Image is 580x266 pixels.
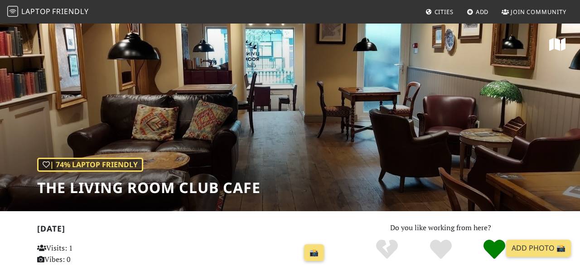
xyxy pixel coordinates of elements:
[506,240,571,257] a: Add Photo 📸
[498,4,570,20] a: Join Community
[468,238,522,261] div: Definitely!
[37,224,328,237] h2: [DATE]
[37,242,127,266] p: Visits: 1 Vibes: 0
[435,8,454,16] span: Cities
[37,158,143,172] div: | 74% Laptop Friendly
[52,6,88,16] span: Friendly
[511,8,566,16] span: Join Community
[338,222,543,234] p: Do you like working from here?
[463,4,493,20] a: Add
[304,244,324,261] a: 📸
[476,8,489,16] span: Add
[422,4,457,20] a: Cities
[21,6,51,16] span: Laptop
[414,238,468,261] div: Yes
[360,238,414,261] div: No
[7,6,18,17] img: LaptopFriendly
[7,4,89,20] a: LaptopFriendly LaptopFriendly
[37,179,261,196] h1: The Living Room Club Cafe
